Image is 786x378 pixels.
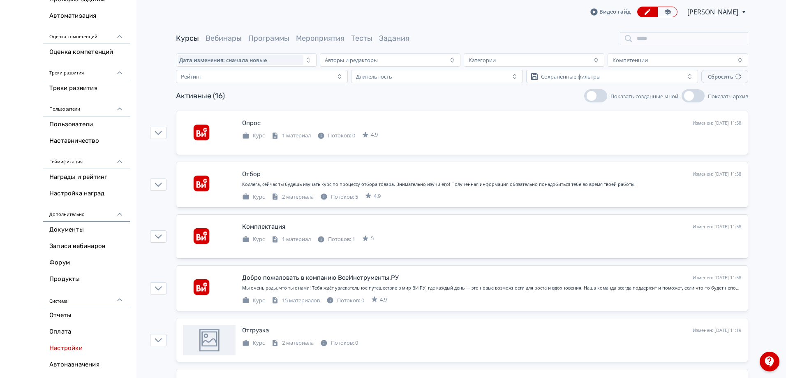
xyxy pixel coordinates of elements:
div: Курс [242,235,265,243]
span: Показать созданные мной [610,93,678,100]
div: Рейтинг [181,73,202,80]
div: Категории [469,57,496,63]
button: Сохранённые фильтры [526,70,698,83]
a: Оплата [43,324,130,340]
div: Курс [242,339,265,347]
div: Потоков: 0 [317,132,355,140]
div: Авторы и редакторы [325,57,378,63]
div: Треки развития [43,60,130,80]
div: Активные (16) [176,90,225,102]
a: Мероприятия [296,34,344,43]
div: Изменен: [DATE] 11:19 [693,327,741,334]
span: Дата изменения: сначала новые [179,57,267,63]
a: Треки развития [43,80,130,97]
div: Потоков: 0 [320,339,358,347]
div: Геймификация [43,149,130,169]
a: Курсы [176,34,199,43]
div: Курс [242,193,265,201]
button: Дата изменения: сначала новые [176,53,317,67]
span: Илья Трухачев [687,7,740,17]
div: Компетенции [613,57,648,63]
div: 2 материала [271,193,314,201]
a: Программы [248,34,289,43]
a: Видео-гайд [590,8,631,16]
a: Тесты [351,34,372,43]
div: Отбор [242,169,261,179]
span: Показать архив [708,93,748,100]
div: 15 материалов [271,297,320,305]
a: Наставничество [43,133,130,149]
a: Отчеты [43,307,130,324]
a: Пользователи [43,116,130,133]
div: Оценка компетенций [43,24,130,44]
a: Вебинары [206,34,242,43]
div: Комплектация [242,222,285,232]
button: Рейтинг [176,70,348,83]
button: Категории [464,53,604,67]
div: Пользователи [43,97,130,116]
div: Изменен: [DATE] 11:58 [693,223,741,230]
span: 4.9 [371,131,378,139]
div: Коллега, сейчас ты будешь изучать курс по процессу отбора товара. Внимательно изучи его! Полученн... [242,181,741,188]
a: Задания [379,34,409,43]
span: 5 [371,234,374,243]
div: Опрос [242,118,261,128]
div: Потоков: 0 [326,297,364,305]
div: 1 материал [271,132,311,140]
button: Сбросить [701,70,748,83]
a: Записи вебинаров [43,238,130,255]
button: Авторы и редакторы [320,53,460,67]
div: Сохранённые фильтры [541,73,601,80]
div: Отгрузка [242,326,269,335]
a: Документы [43,222,130,238]
div: 2 материала [271,339,314,347]
button: Компетенции [608,53,748,67]
a: Продукты [43,271,130,288]
a: Автоматизация [43,8,130,24]
div: Курс [242,132,265,140]
button: Длительность [351,70,523,83]
a: Автоназначения [43,357,130,373]
div: Система [43,288,130,307]
a: Настройка наград [43,186,130,202]
a: Оценка компетенций [43,44,130,60]
div: Изменен: [DATE] 11:58 [693,171,741,178]
div: Потоков: 5 [320,193,358,201]
div: Мы очень рады, что ты с нами! Тебя ждёт увлекательное путешествие в мир ВИ.РУ, где каждый день — ... [242,285,741,292]
a: Переключиться в режим ученика [657,7,677,17]
div: Изменен: [DATE] 11:58 [693,120,741,127]
div: Добро пожаловать в компанию ВсеИнструменты.РУ [242,273,399,283]
div: Дополнительно [43,202,130,222]
div: Длительность [356,73,392,80]
div: Потоков: 1 [317,235,355,243]
a: Форум [43,255,130,271]
a: Награды и рейтинг [43,169,130,186]
div: 1 материал [271,235,311,243]
a: Настройки [43,340,130,357]
span: 4.9 [380,296,387,304]
span: 4.9 [374,192,381,200]
div: Изменен: [DATE] 11:58 [693,274,741,281]
div: Курс [242,297,265,305]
